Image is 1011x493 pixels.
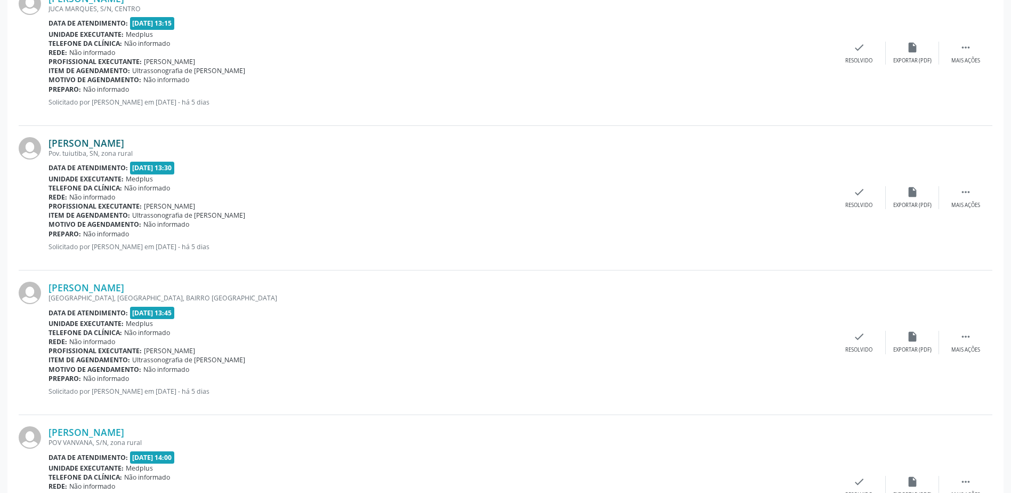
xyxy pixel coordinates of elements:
[48,346,142,355] b: Profissional executante:
[48,66,130,75] b: Item de agendamento:
[48,39,122,48] b: Telefone da clínica:
[951,57,980,65] div: Mais ações
[960,186,972,198] i: 
[48,242,832,251] p: Solicitado por [PERSON_NAME] em [DATE] - há 5 dias
[48,374,81,383] b: Preparo:
[48,355,130,364] b: Item de agendamento:
[48,328,122,337] b: Telefone da clínica:
[130,162,175,174] span: [DATE] 13:30
[132,355,245,364] span: Ultrassonografia de [PERSON_NAME]
[48,4,832,13] div: JUCA MARQUES, S/N, CENTRO
[853,476,865,488] i: check
[48,387,832,396] p: Solicitado por [PERSON_NAME] em [DATE] - há 5 dias
[48,426,124,438] a: [PERSON_NAME]
[845,346,872,354] div: Resolvido
[48,473,122,482] b: Telefone da clínica:
[48,337,67,346] b: Rede:
[124,473,170,482] span: Não informado
[951,346,980,354] div: Mais ações
[48,482,67,491] b: Rede:
[132,211,245,220] span: Ultrassonografia de [PERSON_NAME]
[143,75,189,84] span: Não informado
[69,482,115,491] span: Não informado
[143,365,189,374] span: Não informado
[48,149,832,158] div: Pov. tuiutiba, SN, zona rural
[48,174,124,184] b: Unidade executante:
[893,57,932,65] div: Exportar (PDF)
[132,66,245,75] span: Ultrassonografia de [PERSON_NAME]
[143,220,189,229] span: Não informado
[853,42,865,53] i: check
[48,464,124,473] b: Unidade executante:
[48,453,128,462] b: Data de atendimento:
[48,202,142,211] b: Profissional executante:
[48,308,128,317] b: Data de atendimento:
[48,193,67,202] b: Rede:
[19,137,41,160] img: img
[144,57,195,66] span: [PERSON_NAME]
[48,211,130,220] b: Item de agendamento:
[907,476,918,488] i: insert_drive_file
[960,331,972,343] i: 
[853,331,865,343] i: check
[124,184,170,193] span: Não informado
[19,426,41,449] img: img
[960,476,972,488] i: 
[144,202,195,211] span: [PERSON_NAME]
[853,186,865,198] i: check
[893,346,932,354] div: Exportar (PDF)
[48,85,81,94] b: Preparo:
[907,42,918,53] i: insert_drive_file
[144,346,195,355] span: [PERSON_NAME]
[19,282,41,304] img: img
[48,75,141,84] b: Motivo de agendamento:
[893,202,932,209] div: Exportar (PDF)
[48,293,832,303] div: [GEOGRAPHIC_DATA], [GEOGRAPHIC_DATA], BAIRRO [GEOGRAPHIC_DATA]
[907,186,918,198] i: insert_drive_file
[124,39,170,48] span: Não informado
[845,57,872,65] div: Resolvido
[69,337,115,346] span: Não informado
[48,319,124,328] b: Unidade executante:
[48,220,141,229] b: Motivo de agendamento:
[126,30,153,39] span: Medplus
[960,42,972,53] i: 
[83,85,129,94] span: Não informado
[48,30,124,39] b: Unidade executante:
[48,282,124,293] a: [PERSON_NAME]
[126,319,153,328] span: Medplus
[126,464,153,473] span: Medplus
[130,307,175,319] span: [DATE] 13:45
[48,365,141,374] b: Motivo de agendamento:
[48,438,832,447] div: POV VANVANA, S/N, zona rural
[48,57,142,66] b: Profissional executante:
[48,137,124,149] a: [PERSON_NAME]
[69,48,115,57] span: Não informado
[48,163,128,172] b: Data de atendimento:
[83,229,129,238] span: Não informado
[951,202,980,209] div: Mais ações
[48,48,67,57] b: Rede:
[124,328,170,337] span: Não informado
[130,17,175,29] span: [DATE] 13:15
[48,229,81,238] b: Preparo:
[130,451,175,464] span: [DATE] 14:00
[907,331,918,343] i: insert_drive_file
[69,193,115,202] span: Não informado
[845,202,872,209] div: Resolvido
[48,184,122,193] b: Telefone da clínica:
[126,174,153,184] span: Medplus
[83,374,129,383] span: Não informado
[48,98,832,107] p: Solicitado por [PERSON_NAME] em [DATE] - há 5 dias
[48,19,128,28] b: Data de atendimento:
